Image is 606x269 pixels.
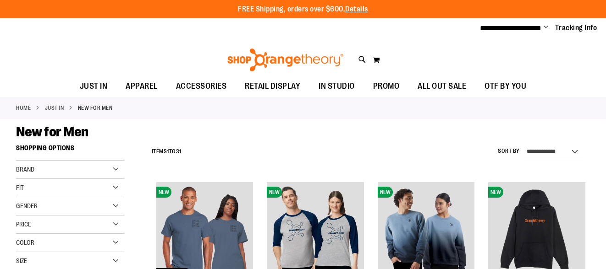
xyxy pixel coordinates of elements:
span: 1 [167,148,169,155]
img: Shop Orangetheory [226,48,345,71]
span: RETAIL DISPLAY [245,76,300,97]
span: NEW [156,187,171,198]
a: Details [345,5,368,13]
span: IN STUDIO [319,76,355,97]
strong: New for Men [78,104,113,112]
p: FREE Shipping, orders over $600. [238,4,368,15]
span: Color [16,239,34,246]
span: NEW [488,187,503,198]
a: Tracking Info [555,23,597,33]
span: Fit [16,184,24,191]
span: ACCESSORIES [176,76,227,97]
h2: Items to [152,145,182,159]
span: NEW [378,187,393,198]
span: JUST IN [80,76,108,97]
span: Size [16,257,27,264]
span: Brand [16,166,34,173]
span: APPAREL [126,76,158,97]
span: OTF BY YOU [485,76,526,97]
button: Account menu [544,23,548,32]
span: 31 [176,148,182,155]
label: Sort By [498,147,520,155]
a: JUST IN [45,104,64,112]
span: NEW [267,187,282,198]
span: Price [16,221,31,228]
a: Home [16,104,31,112]
span: ALL OUT SALE [418,76,466,97]
span: Gender [16,202,38,210]
span: New for Men [16,124,88,140]
strong: Shopping Options [16,140,124,161]
span: PROMO [373,76,400,97]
